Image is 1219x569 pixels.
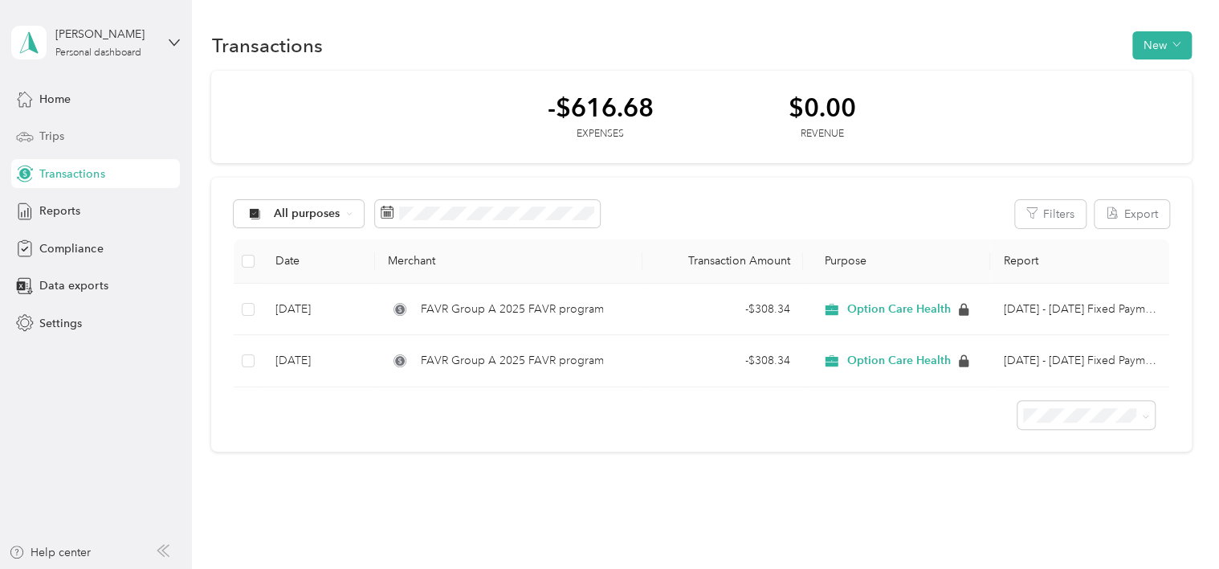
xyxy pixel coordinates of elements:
span: Compliance [39,240,103,257]
div: $0.00 [788,93,855,121]
span: FAVR Group A 2025 FAVR program [420,352,603,370]
span: Home [39,91,71,108]
button: Export [1095,200,1169,228]
button: Filters [1015,200,1086,228]
td: [DATE] [263,335,375,387]
th: Date [263,239,375,284]
td: [DATE] [263,284,375,336]
span: Settings [39,315,82,332]
h1: Transactions [211,37,322,54]
div: Personal dashboard [55,48,141,58]
th: Merchant [375,239,642,284]
div: -$616.68 [547,93,653,121]
div: Expenses [547,127,653,141]
th: Transaction Amount [642,239,803,284]
span: Option Care Health [847,354,951,368]
span: Trips [39,128,64,145]
div: - $308.34 [655,301,790,318]
span: Purpose [816,254,866,268]
iframe: Everlance-gr Chat Button Frame [1129,479,1219,569]
div: - $308.34 [655,352,790,370]
span: Reports [39,203,80,219]
th: Report [990,239,1168,284]
td: Sep 1 - 30, 2025 Fixed Payment [990,335,1168,387]
button: Help center [9,544,91,561]
span: All purposes [274,208,340,219]
button: New [1132,31,1192,59]
span: Option Care Health [847,302,951,317]
span: FAVR Group A 2025 FAVR program [420,301,603,318]
td: Oct 1 - 31, 2025 Fixed Payment [990,284,1168,336]
div: [PERSON_NAME] [55,26,156,43]
div: Revenue [788,127,855,141]
span: Data exports [39,277,108,294]
span: Transactions [39,166,104,182]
